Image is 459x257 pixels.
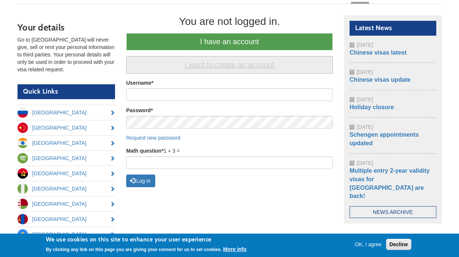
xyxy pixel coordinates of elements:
[126,147,333,169] div: 1 + 3 =
[17,151,115,166] a: [GEOGRAPHIC_DATA]
[357,97,373,103] span: [DATE]
[350,21,436,36] h2: Latest News
[357,42,373,48] span: [DATE]
[162,148,163,154] span: This field is required.
[17,181,115,196] a: [GEOGRAPHIC_DATA]
[126,107,153,114] label: Password
[357,124,373,130] span: [DATE]
[126,135,181,141] a: Request new password
[17,120,115,135] a: [GEOGRAPHIC_DATA]
[17,227,115,242] a: [GEOGRAPHIC_DATA]
[126,175,155,187] button: Log in
[17,36,115,73] p: Go to [GEOGRAPHIC_DATA] will never give, sell or rent your personal information to third parties....
[126,33,333,51] a: I have an account
[350,167,430,199] a: Multiple entry 2-year validity visas for [GEOGRAPHIC_DATA] are back!
[17,196,115,211] a: [GEOGRAPHIC_DATA]
[357,160,373,166] span: [DATE]
[126,147,163,154] label: Math question
[223,245,246,253] button: More info
[152,80,153,86] span: This field is required.
[17,166,115,181] a: [GEOGRAPHIC_DATA]
[17,136,115,150] a: [GEOGRAPHIC_DATA]
[350,49,407,56] a: Chinese visas latest
[350,131,419,146] a: Schengen appointments updated
[46,247,221,252] p: By clicking any link on this page you are giving your consent for us to set cookies.
[46,235,246,244] h2: We use cookies on this site to enhance your user experience
[350,77,411,83] a: Chinese visas update
[386,239,411,250] button: Decline
[17,212,115,227] a: [GEOGRAPHIC_DATA]
[126,56,333,74] a: I want to create an account
[350,206,436,218] a: News Archive
[17,23,115,32] h3: Your details
[126,15,333,28] div: You are not logged in.
[350,104,394,110] a: Holiday closure
[151,107,153,113] span: This field is required.
[126,79,153,87] label: Username
[17,105,115,120] a: [GEOGRAPHIC_DATA]
[352,241,385,248] button: OK, I agree
[357,69,373,75] span: [DATE]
